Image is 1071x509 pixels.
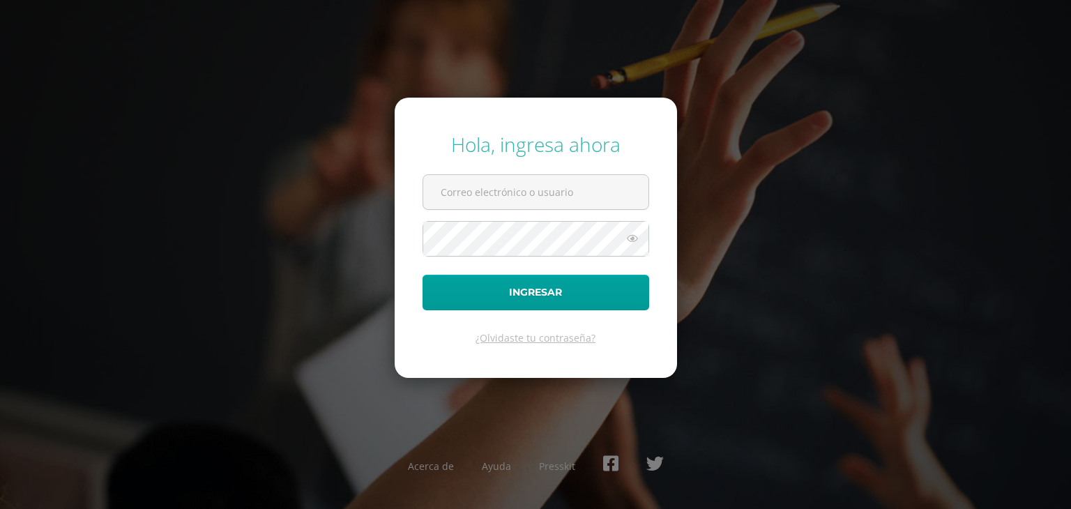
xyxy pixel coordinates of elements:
a: Presskit [539,459,575,473]
a: Acerca de [408,459,454,473]
button: Ingresar [423,275,649,310]
a: Ayuda [482,459,511,473]
a: ¿Olvidaste tu contraseña? [476,331,595,344]
div: Hola, ingresa ahora [423,131,649,158]
input: Correo electrónico o usuario [423,175,648,209]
